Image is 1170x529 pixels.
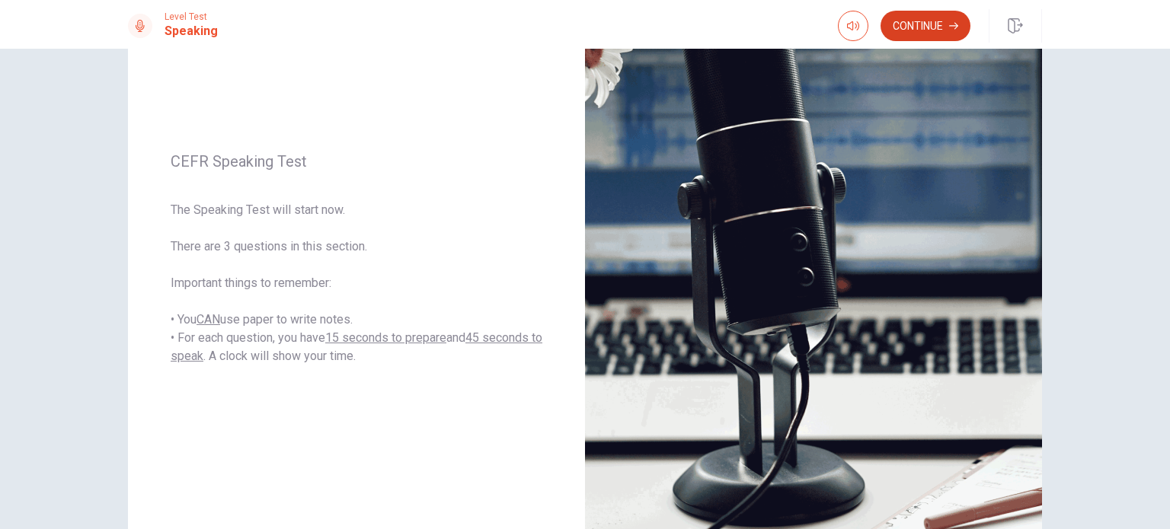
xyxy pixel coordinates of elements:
span: Level Test [165,11,218,22]
button: Continue [881,11,970,41]
u: CAN [197,312,220,327]
h1: Speaking [165,22,218,40]
u: 15 seconds to prepare [325,330,446,345]
span: The Speaking Test will start now. There are 3 questions in this section. Important things to reme... [171,201,542,365]
span: CEFR Speaking Test [171,152,542,170]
